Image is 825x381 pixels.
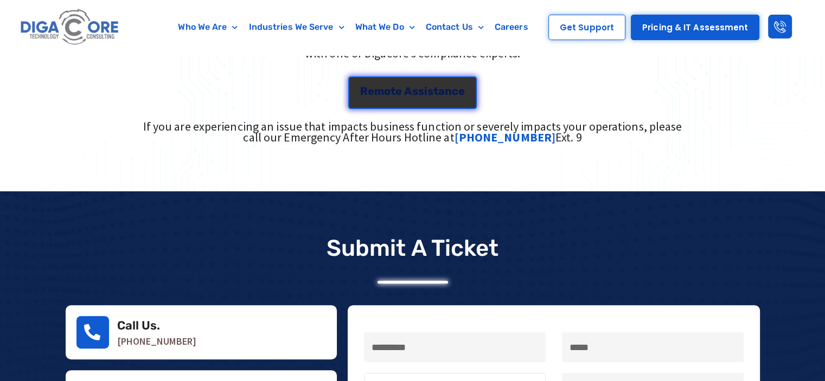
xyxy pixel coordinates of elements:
[418,86,424,96] span: s
[455,130,555,145] a: [PHONE_NUMBER]
[427,86,433,96] span: s
[384,86,391,96] span: o
[165,15,541,40] nav: Menu
[244,15,350,40] a: Industries We Serve
[452,86,458,96] span: c
[438,86,445,96] span: a
[424,86,427,96] span: i
[327,235,499,262] p: Submit a Ticket
[374,86,384,96] span: m
[412,86,418,96] span: s
[18,5,122,49] img: Digacore logo 1
[548,15,625,40] a: Get Support
[117,318,161,333] a: Call Us.
[420,15,489,40] a: Contact Us
[360,86,368,96] span: R
[433,86,438,96] span: t
[368,86,374,96] span: e
[76,316,109,348] a: Call Us.
[489,15,534,40] a: Careers
[135,121,690,143] div: If you are experiencing an issue that impacts business function or severely impacts your operatio...
[172,15,243,40] a: Who We Are
[395,86,402,96] span: e
[560,23,614,31] span: Get Support
[348,76,477,109] a: Remote Assistance
[631,15,759,40] a: Pricing & IT Assessment
[642,23,748,31] span: Pricing & IT Assessment
[117,336,326,347] p: [PHONE_NUMBER]
[350,15,420,40] a: What We Do
[391,86,395,96] span: t
[445,86,452,96] span: n
[404,86,412,96] span: A
[458,86,465,96] span: e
